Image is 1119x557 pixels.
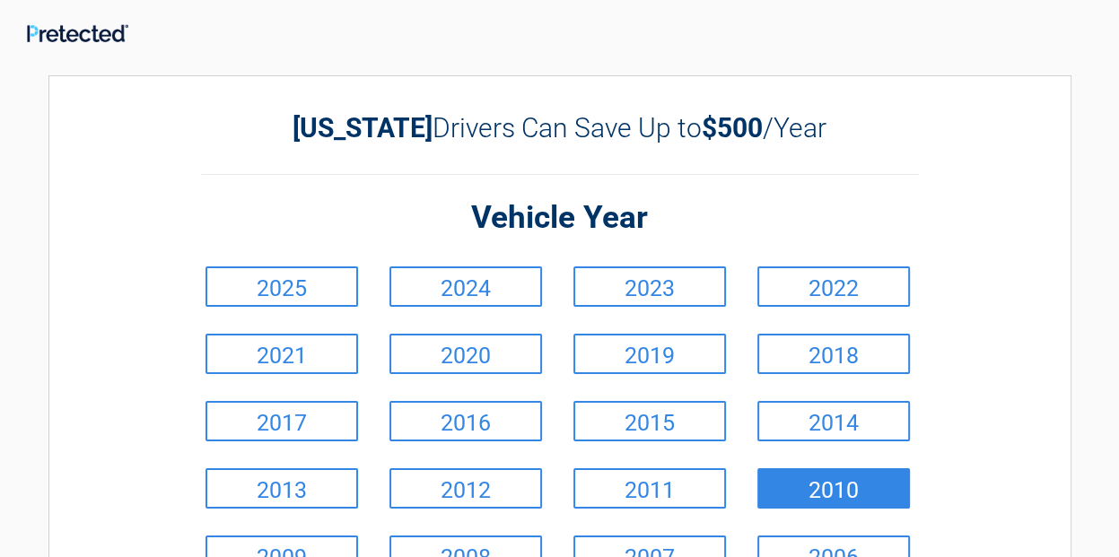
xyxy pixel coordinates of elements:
a: 2022 [757,266,910,307]
a: 2020 [389,334,542,374]
h2: Drivers Can Save Up to /Year [201,112,919,144]
a: 2021 [205,334,358,374]
a: 2011 [573,468,726,509]
a: 2013 [205,468,358,509]
h2: Vehicle Year [201,197,919,239]
a: 2017 [205,401,358,441]
a: 2019 [573,334,726,374]
a: 2015 [573,401,726,441]
a: 2014 [757,401,910,441]
a: 2023 [573,266,726,307]
a: 2012 [389,468,542,509]
a: 2016 [389,401,542,441]
a: 2025 [205,266,358,307]
img: Main Logo [27,24,128,42]
a: 2018 [757,334,910,374]
b: [US_STATE] [293,112,433,144]
b: $500 [702,112,763,144]
a: 2024 [389,266,542,307]
a: 2010 [757,468,910,509]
